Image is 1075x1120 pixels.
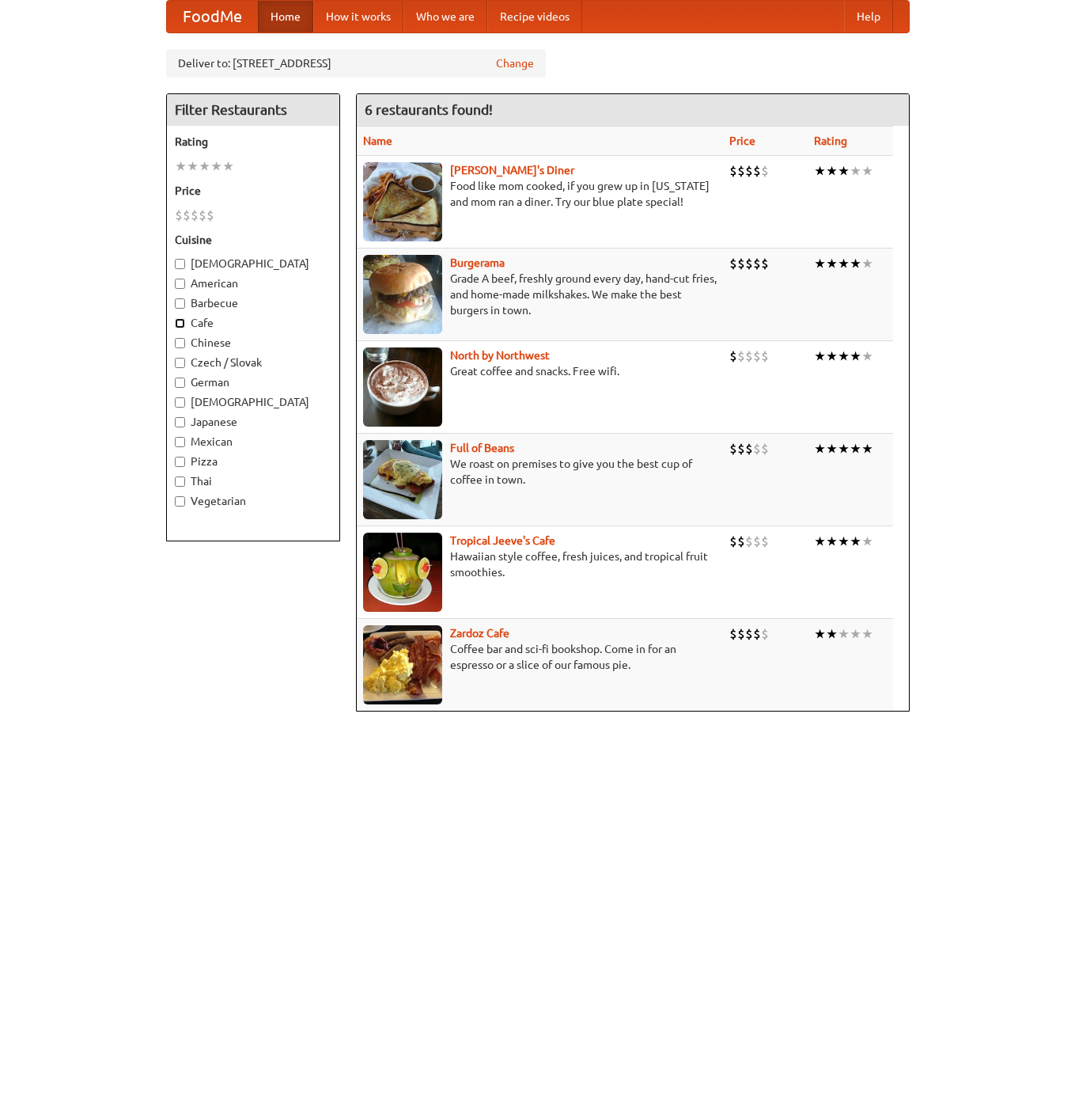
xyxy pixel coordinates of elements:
[363,363,717,379] p: Great coffee and snacks. Free wifi.
[861,162,873,180] li: ★
[826,625,838,643] li: ★
[363,533,442,612] img: jeeves.jpg
[175,454,331,469] label: Pizza
[175,295,331,311] label: Barbecue
[363,549,717,580] p: Hawaiian style coffee, fresh juices, and tropical fruit smoothies.
[199,207,206,224] li: $
[450,349,550,362] a: North by Northwest
[450,627,509,640] a: Zardoz Cafe
[363,625,442,704] img: zardoz.jpg
[363,347,442,427] img: north.jpg
[175,397,185,408] input: [DEMOGRAPHIC_DATA]
[175,394,331,410] label: [DEMOGRAPHIC_DATA]
[175,355,331,370] label: Czech / Slovak
[861,347,873,365] li: ★
[861,440,873,457] li: ★
[450,442,514,454] a: Full of Beans
[175,338,185,348] input: Chinese
[175,437,185,447] input: Mexican
[175,315,331,331] label: Cafe
[737,440,745,457] li: $
[814,347,826,365] li: ★
[175,476,185,487] input: Thai
[814,135,847,147] a: Rating
[850,347,861,365] li: ★
[850,162,861,180] li: ★
[175,414,331,430] label: Japanese
[210,158,222,175] li: ★
[826,347,838,365] li: ★
[729,440,737,457] li: $
[363,456,717,488] p: We roast on premises to give you the best cup of coffee in town.
[753,625,761,643] li: $
[496,55,534,71] a: Change
[175,275,331,291] label: American
[166,49,546,78] div: Deliver to: [STREET_ADDRESS]
[187,158,199,175] li: ★
[838,162,850,180] li: ★
[850,440,861,457] li: ★
[850,255,861,272] li: ★
[222,158,234,175] li: ★
[175,473,331,489] label: Thai
[175,417,185,427] input: Japanese
[175,496,185,507] input: Vegetarian
[861,255,873,272] li: ★
[175,183,331,199] h5: Price
[861,533,873,550] li: ★
[729,162,737,180] li: $
[814,162,826,180] li: ★
[450,164,574,177] a: [PERSON_NAME]'s Diner
[850,533,861,550] li: ★
[753,255,761,272] li: $
[761,162,769,180] li: $
[175,134,331,150] h5: Rating
[745,162,753,180] li: $
[363,440,442,519] img: beans.jpg
[199,158,210,175] li: ★
[175,318,185,328] input: Cafe
[861,625,873,643] li: ★
[363,135,392,147] a: Name
[745,533,753,550] li: $
[729,135,755,147] a: Price
[206,207,214,224] li: $
[729,533,737,550] li: $
[761,255,769,272] li: $
[175,434,331,450] label: Mexican
[175,232,331,248] h5: Cuisine
[838,347,850,365] li: ★
[450,534,555,547] a: Tropical Jeeve's Cafe
[753,347,761,365] li: $
[487,1,582,32] a: Recipe videos
[729,347,737,365] li: $
[737,625,745,643] li: $
[175,335,331,351] label: Chinese
[737,533,745,550] li: $
[753,162,761,180] li: $
[729,625,737,643] li: $
[753,440,761,457] li: $
[814,440,826,457] li: ★
[737,162,745,180] li: $
[761,625,769,643] li: $
[745,625,753,643] li: $
[838,255,850,272] li: ★
[450,256,505,269] a: Burgerama
[167,1,258,32] a: FoodMe
[814,255,826,272] li: ★
[403,1,487,32] a: Who we are
[745,347,753,365] li: $
[826,533,838,550] li: ★
[363,255,442,334] img: burgerama.jpg
[729,255,737,272] li: $
[838,533,850,550] li: ★
[175,358,185,368] input: Czech / Slovak
[363,641,717,673] p: Coffee bar and sci-fi bookshop. Come in for an espresso or a slice of our famous pie.
[313,1,403,32] a: How it works
[814,533,826,550] li: ★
